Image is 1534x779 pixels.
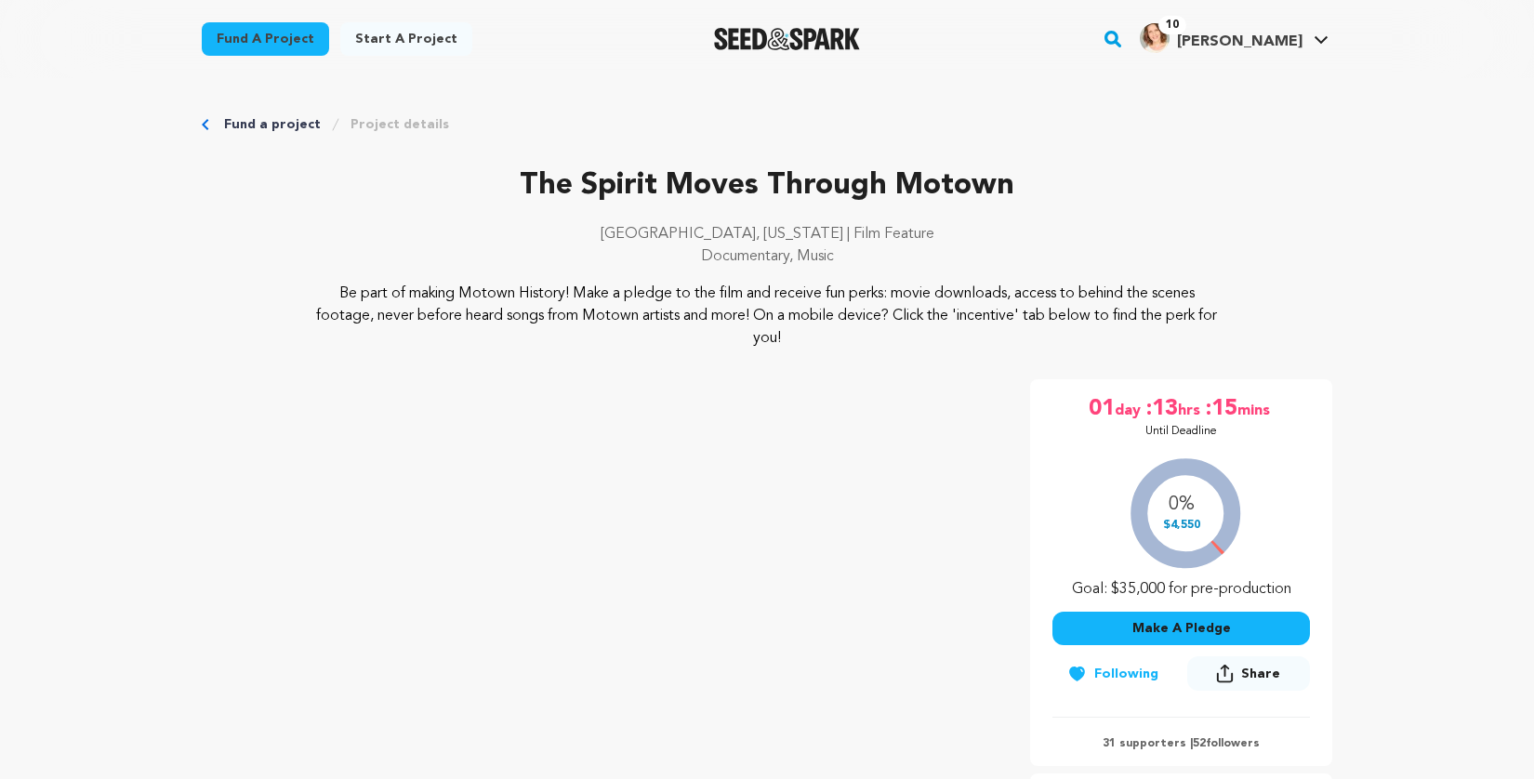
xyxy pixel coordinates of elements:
[315,283,1220,350] p: Be part of making Motown History! Make a pledge to the film and receive fun perks: movie download...
[714,28,860,50] img: Seed&Spark Logo Dark Mode
[1052,657,1173,691] button: Following
[1237,394,1274,424] span: mins
[1187,656,1310,698] span: Share
[202,245,1332,268] p: Documentary, Music
[1052,736,1310,751] p: 31 supporters | followers
[1158,16,1186,34] span: 10
[1140,23,1303,53] div: Monica G.'s Profile
[1145,424,1217,439] p: Until Deadline
[1136,20,1332,59] span: Monica G.'s Profile
[1052,612,1310,645] button: Make A Pledge
[202,115,1332,134] div: Breadcrumb
[1144,394,1178,424] span: :13
[714,28,860,50] a: Seed&Spark Homepage
[224,115,321,134] a: Fund a project
[350,115,449,134] a: Project details
[1089,394,1115,424] span: 01
[1115,394,1144,424] span: day
[1241,665,1280,683] span: Share
[1136,20,1332,53] a: Monica G.'s Profile
[1204,394,1237,424] span: :15
[1193,738,1206,749] span: 52
[202,223,1332,245] p: [GEOGRAPHIC_DATA], [US_STATE] | Film Feature
[340,22,472,56] a: Start a project
[1178,394,1204,424] span: hrs
[1140,23,1170,53] img: 17d4d55fd908eba5.jpg
[202,22,329,56] a: Fund a project
[1187,656,1310,691] button: Share
[202,164,1332,208] p: The Spirit Moves Through Motown
[1177,34,1303,49] span: [PERSON_NAME]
